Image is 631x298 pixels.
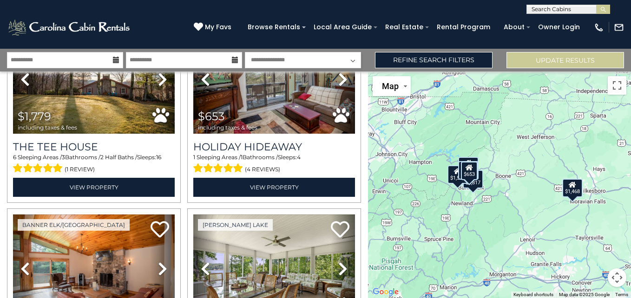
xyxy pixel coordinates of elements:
[381,20,428,34] a: Real Estate
[151,220,169,240] a: Add to favorites
[193,178,355,197] a: View Property
[198,110,225,123] span: $653
[7,18,132,37] img: White-1-2.png
[309,20,376,34] a: Local Area Guide
[458,161,479,180] div: $1,876
[608,76,626,95] button: Toggle fullscreen view
[18,124,77,130] span: including taxes & fees
[614,22,624,32] img: mail-regular-white.png
[370,286,401,298] img: Google
[18,110,51,123] span: $1,779
[13,178,175,197] a: View Property
[245,163,280,175] span: (4 reviews)
[198,219,273,231] a: [PERSON_NAME] Lake
[243,20,305,34] a: Browse Rentals
[373,76,411,96] button: Change map style
[594,22,604,32] img: phone-regular-white.png
[447,165,468,184] div: $1,591
[458,157,479,175] div: $1,779
[100,154,137,161] span: 2 Half Baths /
[193,153,355,175] div: Sleeping Areas / Bathrooms / Sleeps:
[608,268,626,287] button: Map camera controls
[461,162,478,180] div: $653
[331,220,349,240] a: Add to favorites
[562,179,583,197] div: $1,468
[13,153,175,175] div: Sleeping Areas / Bathrooms / Sleeps:
[18,219,130,231] a: Banner Elk/[GEOGRAPHIC_DATA]
[193,141,355,153] a: Holiday Hideaway
[370,286,401,298] a: Open this area in Google Maps (opens a new window)
[615,292,628,297] a: Terms (opens in new tab)
[375,52,493,68] a: Refine Search Filters
[65,163,95,175] span: (1 review)
[241,154,243,161] span: 1
[193,25,355,133] img: thumbnail_163267576.jpeg
[513,292,553,298] button: Keyboard shortcuts
[533,20,585,34] a: Owner Login
[193,154,195,161] span: 1
[559,292,610,297] span: Map data ©2025 Google
[432,20,495,34] a: Rental Program
[156,154,161,161] span: 16
[297,154,301,161] span: 4
[13,25,175,133] img: thumbnail_167757115.jpeg
[382,81,399,91] span: Map
[499,20,529,34] a: About
[198,124,257,130] span: including taxes & fees
[194,22,234,32] a: My Favs
[506,52,624,68] button: Update Results
[205,22,231,32] span: My Favs
[62,154,65,161] span: 3
[13,154,16,161] span: 6
[13,141,175,153] a: The Tee House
